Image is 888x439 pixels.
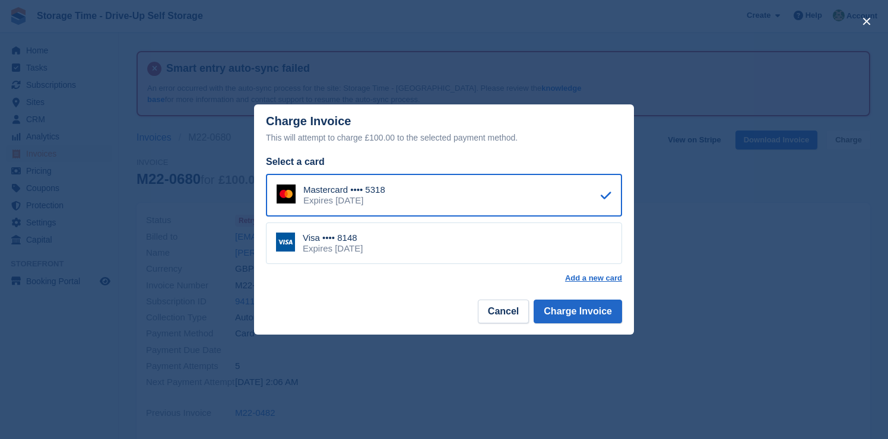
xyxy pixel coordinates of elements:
[276,233,295,252] img: Visa Logo
[303,233,363,243] div: Visa •••• 8148
[303,243,363,254] div: Expires [DATE]
[857,12,876,31] button: close
[266,131,622,145] div: This will attempt to charge £100.00 to the selected payment method.
[478,300,529,323] button: Cancel
[303,184,385,195] div: Mastercard •••• 5318
[565,273,622,283] a: Add a new card
[266,114,622,145] div: Charge Invoice
[303,195,385,206] div: Expires [DATE]
[277,184,296,203] img: Mastercard Logo
[266,155,622,169] div: Select a card
[534,300,622,323] button: Charge Invoice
